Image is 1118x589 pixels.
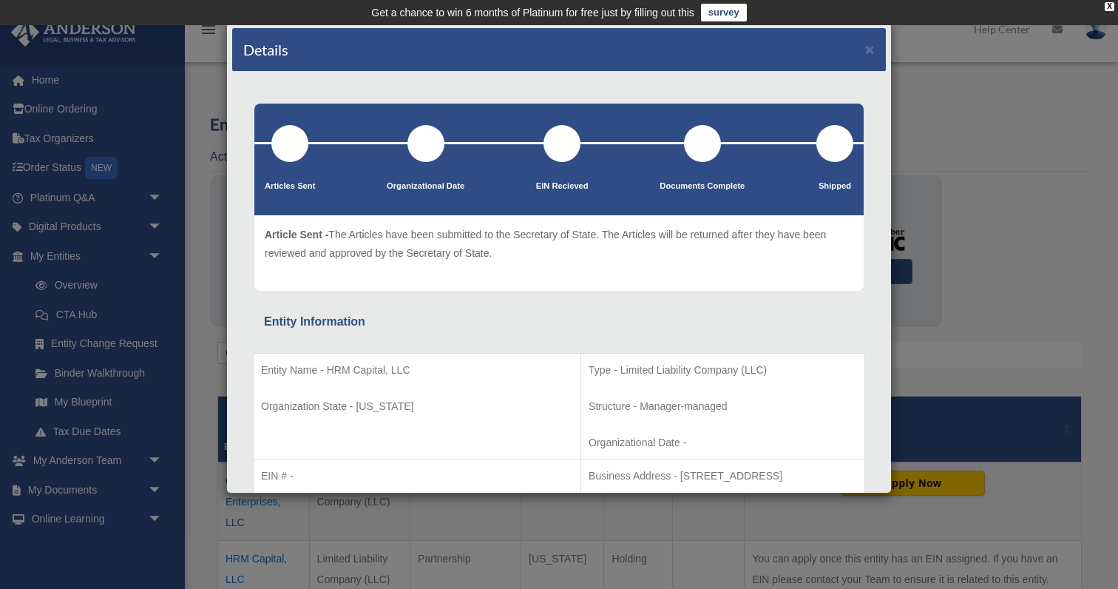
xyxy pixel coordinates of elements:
p: Entity Name - HRM Capital, LLC [261,361,573,380]
p: EIN Recieved [536,179,589,194]
span: Article Sent - [265,229,328,240]
p: Shipped [816,179,853,194]
a: survey [701,4,747,21]
p: EIN # - [261,467,573,485]
p: Articles Sent [265,179,315,194]
p: Business Address - [STREET_ADDRESS] [589,467,857,485]
div: close [1105,2,1114,11]
div: Entity Information [264,312,854,332]
button: × [865,41,875,57]
p: The Articles have been submitted to the Secretary of State. The Articles will be returned after t... [265,226,853,262]
p: Organizational Date [387,179,464,194]
div: Get a chance to win 6 months of Platinum for free just by filling out this [371,4,694,21]
p: Organization State - [US_STATE] [261,397,573,416]
h4: Details [243,39,288,60]
p: Type - Limited Liability Company (LLC) [589,361,857,380]
p: Organizational Date - [589,434,857,452]
p: Structure - Manager-managed [589,397,857,416]
p: Documents Complete [660,179,745,194]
